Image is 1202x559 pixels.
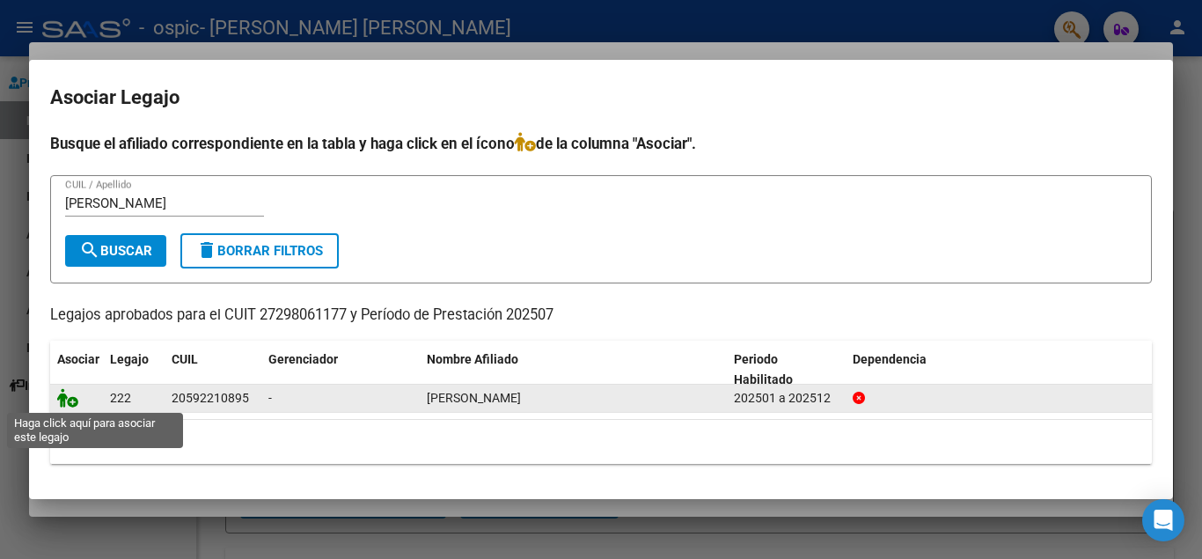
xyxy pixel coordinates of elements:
[79,243,152,259] span: Buscar
[79,239,100,261] mat-icon: search
[196,243,323,259] span: Borrar Filtros
[110,391,131,405] span: 222
[1142,499,1184,541] div: Open Intercom Messenger
[50,81,1152,114] h2: Asociar Legajo
[846,341,1153,399] datatable-header-cell: Dependencia
[261,341,420,399] datatable-header-cell: Gerenciador
[420,341,727,399] datatable-header-cell: Nombre Afiliado
[734,388,839,408] div: 202501 a 202512
[50,305,1152,327] p: Legajos aprobados para el CUIT 27298061177 y Período de Prestación 202507
[172,388,249,408] div: 20592210895
[268,391,272,405] span: -
[427,352,518,366] span: Nombre Afiliado
[50,420,1152,464] div: 1 registros
[172,352,198,366] span: CUIL
[427,391,521,405] span: PENA SIMON
[853,352,927,366] span: Dependencia
[110,352,149,366] span: Legajo
[65,235,166,267] button: Buscar
[727,341,846,399] datatable-header-cell: Periodo Habilitado
[57,352,99,366] span: Asociar
[734,352,793,386] span: Periodo Habilitado
[268,352,338,366] span: Gerenciador
[50,341,103,399] datatable-header-cell: Asociar
[196,239,217,261] mat-icon: delete
[165,341,261,399] datatable-header-cell: CUIL
[180,233,339,268] button: Borrar Filtros
[50,132,1152,155] h4: Busque el afiliado correspondiente en la tabla y haga click en el ícono de la columna "Asociar".
[103,341,165,399] datatable-header-cell: Legajo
